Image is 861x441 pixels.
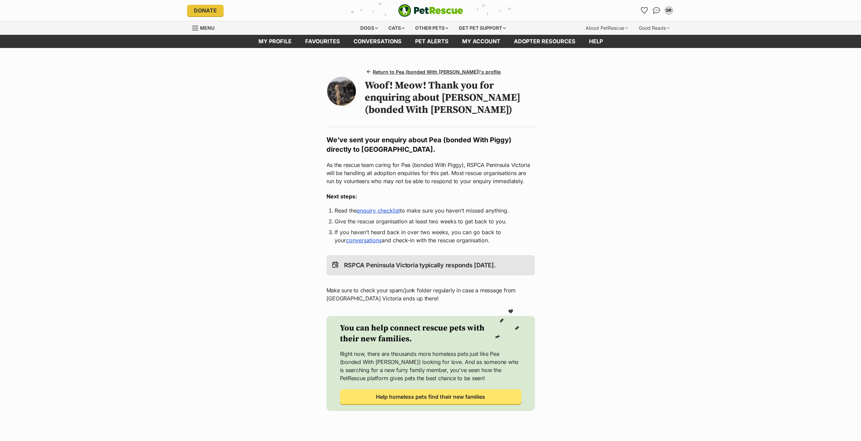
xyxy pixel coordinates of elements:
[340,350,521,382] p: Right now, there are thousands more homeless pets just like Pea (bonded With [PERSON_NAME]) looki...
[384,21,409,35] div: Cats
[340,389,521,404] a: Help homeless pets find their new families
[365,67,503,77] a: Return to Pea (bonded With [PERSON_NAME])'s profile
[357,207,400,214] a: enquiry checklist
[398,4,463,17] a: PetRescue
[356,21,383,35] div: Dogs
[327,77,356,106] img: Photo of Pea (Bonded With Piggy)
[410,21,453,35] div: Other pets
[200,25,214,31] span: Menu
[252,35,298,48] a: My profile
[663,5,674,16] button: My account
[507,35,582,48] a: Adopter resources
[373,68,501,75] span: Return to Pea (bonded With [PERSON_NAME])'s profile
[455,35,507,48] a: My account
[653,7,660,14] img: chat-41dd97257d64d25036548639549fe6c8038ab92f7586957e7f3b1b290dea8141.svg
[639,5,674,16] ul: Account quick links
[634,21,674,35] div: Good Reads
[335,217,527,225] li: Give the rescue organisation at least two weeks to get back to you.
[344,261,496,270] p: RSPCA Peninsula Victoria typically responds [DATE].
[408,35,455,48] a: Pet alerts
[187,5,224,16] a: Donate
[326,161,535,185] p: As the rescue team caring for Pea (bonded With Piggy), RSPCA Peninsula Victoria will be handling ...
[192,21,219,33] a: Menu
[365,79,535,116] h1: Woof! Meow! Thank you for enquiring about [PERSON_NAME] (bonded With [PERSON_NAME])
[346,237,382,244] a: conversations
[665,7,672,14] div: SR
[326,192,535,200] h3: Next steps:
[298,35,347,48] a: Favourites
[335,228,527,244] li: If you haven’t heard back in over two weeks, you can go back to your and check-in with the rescue...
[340,323,494,344] h2: You can help connect rescue pets with their new families.
[335,206,527,215] li: Read the to make sure you haven’t missed anything.
[398,4,463,17] img: logo-e224e6f780fb5917bec1dbf3a21bbac754714ae5b6737aabdf751b685950b380.svg
[326,286,535,302] p: Make sure to check your spam/junk folder regularly in case a message from [GEOGRAPHIC_DATA] Victo...
[326,135,535,154] h2: We’ve sent your enquiry about Pea (bonded With Piggy) directly to [GEOGRAPHIC_DATA].
[347,35,408,48] a: conversations
[651,5,662,16] a: Conversations
[639,5,650,16] a: Favourites
[582,35,610,48] a: Help
[454,21,511,35] div: Get pet support
[581,21,633,35] div: About PetRescue
[376,393,485,401] span: Help homeless pets find their new families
